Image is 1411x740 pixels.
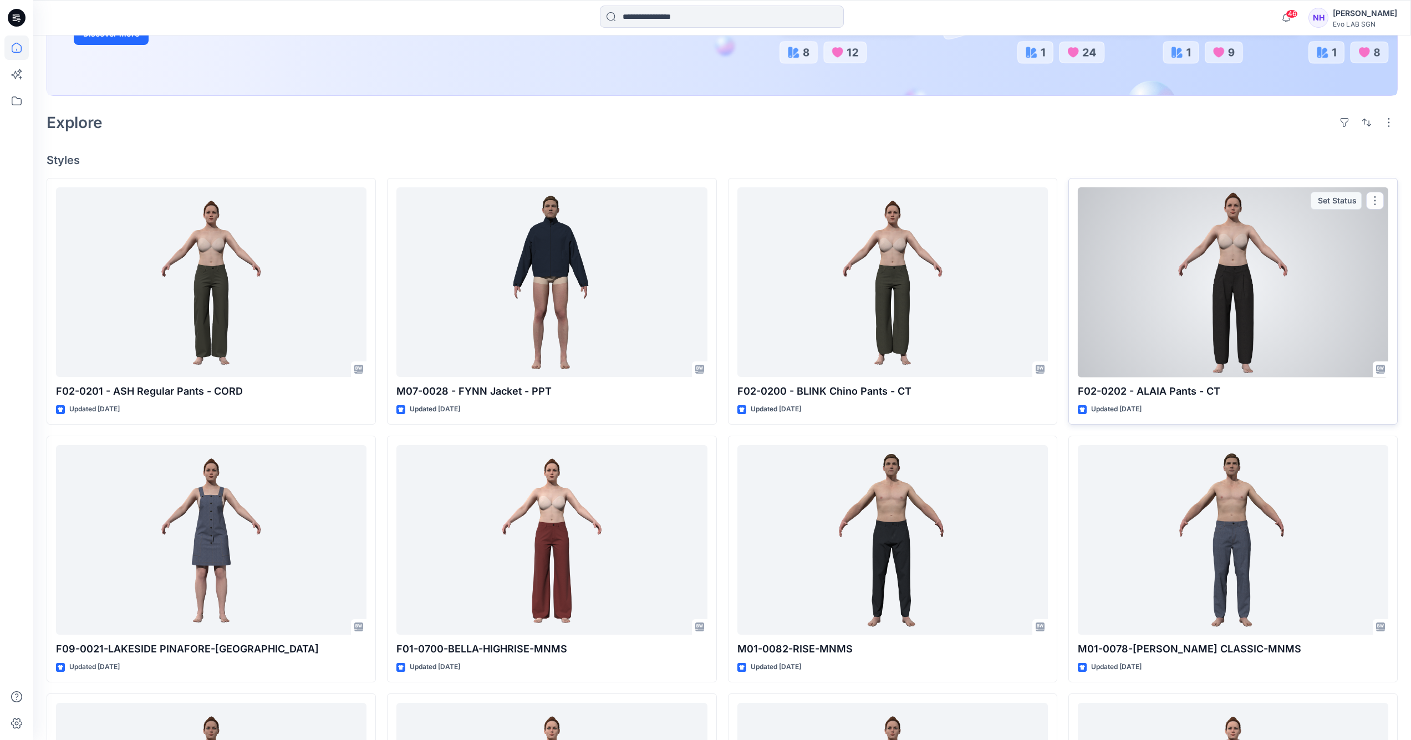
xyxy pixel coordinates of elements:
p: Updated [DATE] [1091,404,1142,415]
p: M01-0082-RISE-MNMS [737,641,1048,657]
h2: Explore [47,114,103,131]
p: M01-0078-[PERSON_NAME] CLASSIC-MNMS [1078,641,1388,657]
p: F02-0202 - ALAIA Pants - CT [1078,384,1388,399]
p: Updated [DATE] [69,661,120,673]
a: F02-0200 - BLINK Chino Pants - CT [737,187,1048,377]
a: F01-0700-BELLA-HIGHRISE-MNMS [396,445,707,635]
a: F09-0021-LAKESIDE PINAFORE-MNMS [56,445,366,635]
p: F02-0201 - ASH Regular Pants - CORD [56,384,366,399]
div: Evo LAB SGN [1333,20,1397,28]
a: F02-0201 - ASH Regular Pants - CORD [56,187,366,377]
p: F02-0200 - BLINK Chino Pants - CT [737,384,1048,399]
a: F02-0202 - ALAIA Pants - CT [1078,187,1388,377]
p: Updated [DATE] [1091,661,1142,673]
span: 46 [1286,9,1298,18]
p: Updated [DATE] [751,661,801,673]
p: Updated [DATE] [410,404,460,415]
a: M01-0078-VEGA CLASSIC-MNMS [1078,445,1388,635]
p: F09-0021-LAKESIDE PINAFORE-[GEOGRAPHIC_DATA] [56,641,366,657]
a: M07-0028 - FYNN Jacket - PPT [396,187,707,377]
p: Updated [DATE] [69,404,120,415]
p: Updated [DATE] [410,661,460,673]
div: [PERSON_NAME] [1333,7,1397,20]
div: NH [1308,8,1328,28]
a: M01-0082-RISE-MNMS [737,445,1048,635]
p: Updated [DATE] [751,404,801,415]
p: M07-0028 - FYNN Jacket - PPT [396,384,707,399]
p: F01-0700-BELLA-HIGHRISE-MNMS [396,641,707,657]
h4: Styles [47,154,1398,167]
